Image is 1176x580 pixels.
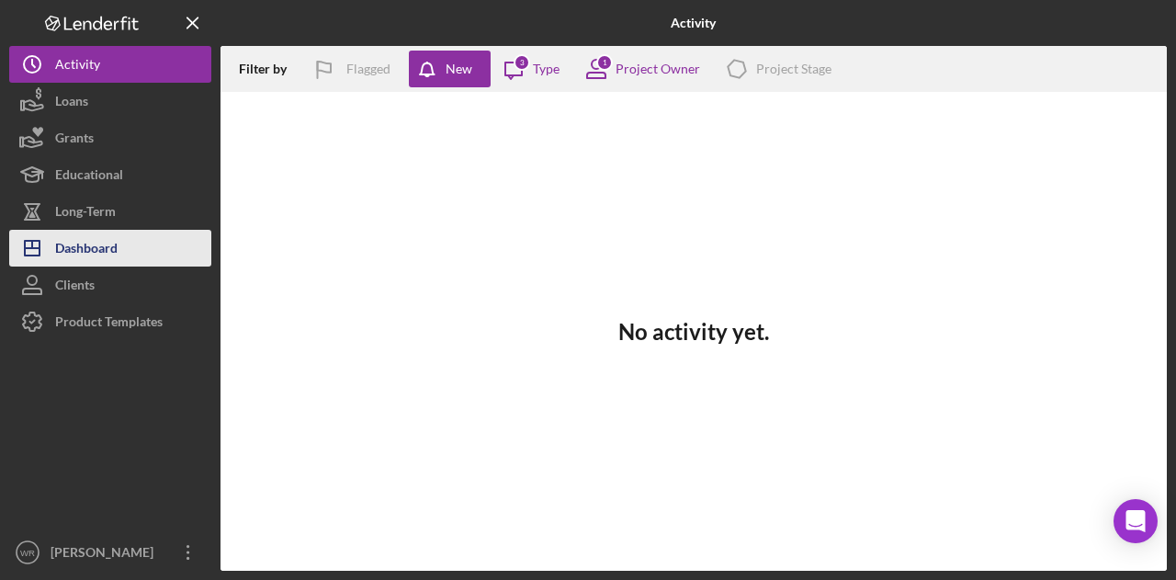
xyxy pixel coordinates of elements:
button: WR[PERSON_NAME] [9,534,211,571]
div: Product Templates [55,303,163,345]
div: Type [533,62,560,76]
div: Filter by [239,62,300,76]
button: Dashboard [9,230,211,267]
div: Loans [55,83,88,124]
div: Activity [55,46,100,87]
button: Activity [9,46,211,83]
button: Clients [9,267,211,303]
div: 1 [596,54,613,71]
div: [PERSON_NAME] [46,534,165,575]
button: Flagged [300,51,409,87]
button: Product Templates [9,303,211,340]
h3: No activity yet. [618,319,769,345]
div: Project Stage [756,62,831,76]
button: Loans [9,83,211,119]
div: 3 [514,54,530,71]
button: New [409,51,491,87]
div: Dashboard [55,230,118,271]
text: WR [20,548,35,558]
div: New [446,51,472,87]
button: Educational [9,156,211,193]
div: Project Owner [616,62,700,76]
div: Long-Term [55,193,116,234]
button: Grants [9,119,211,156]
b: Activity [671,16,716,30]
button: Long-Term [9,193,211,230]
div: Clients [55,267,95,308]
div: Open Intercom Messenger [1114,499,1158,543]
div: Educational [55,156,123,198]
div: Grants [55,119,94,161]
div: Flagged [346,51,390,87]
